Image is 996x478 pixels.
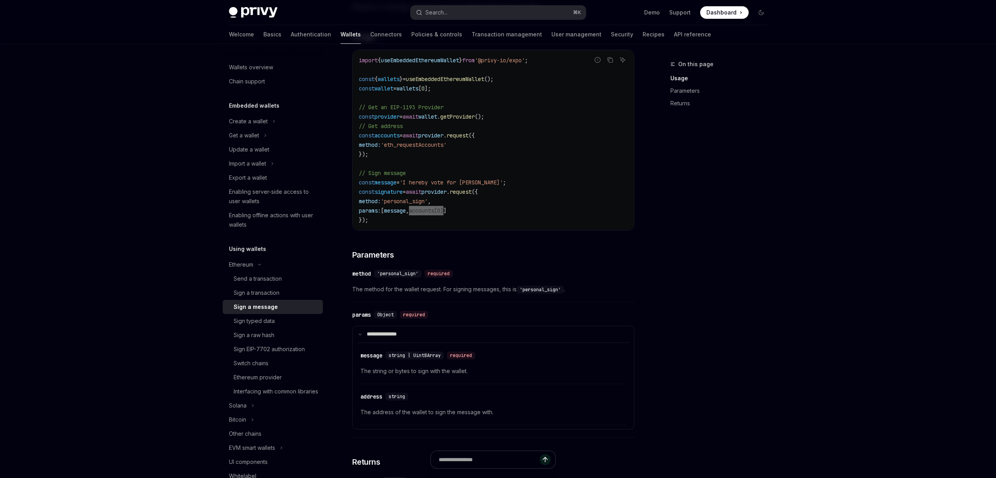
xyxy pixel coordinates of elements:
span: ({ [472,188,478,195]
a: Security [611,25,633,44]
h5: Using wallets [229,244,266,254]
span: . [443,132,447,139]
span: Parameters [352,249,394,260]
button: Ask AI [618,55,628,65]
button: Report incorrect code [593,55,603,65]
span: The address of the wallet to sign the message with. [360,408,626,417]
div: Import a wallet [229,159,266,168]
span: provider [421,188,447,195]
span: . [447,188,450,195]
h5: Embedded wallets [229,101,279,110]
span: Object [377,312,394,318]
span: 0 [437,207,440,214]
span: 'eth_requestAccounts' [381,141,447,148]
a: Enabling offline actions with user wallets [223,208,323,232]
span: = [403,188,406,195]
div: Update a wallet [229,145,269,154]
button: Send message [540,454,551,465]
span: }); [359,151,368,158]
a: Policies & controls [411,25,462,44]
a: Wallets overview [223,60,323,74]
span: [ [418,85,421,92]
span: ({ [468,132,475,139]
a: Welcome [229,25,254,44]
button: Toggle Create a wallet section [223,114,323,128]
button: Open search [411,5,586,20]
div: Create a wallet [229,117,268,126]
span: useEmbeddedEthereumWallet [406,76,484,83]
a: Usage [670,72,774,85]
span: = [400,113,403,120]
span: The string or bytes to sign with the wallet. [360,366,626,376]
div: Get a wallet [229,131,259,140]
span: ⌘ K [573,9,581,16]
a: Authentication [291,25,331,44]
a: Chain support [223,74,323,88]
span: // Sign message [359,170,406,177]
div: Search... [425,8,447,17]
span: = [403,76,406,83]
span: string | Uint8Array [389,352,441,359]
div: message [360,352,382,359]
button: Toggle Ethereum section [223,258,323,272]
div: Chain support [229,77,265,86]
div: method [352,270,371,278]
div: required [425,270,453,278]
span: = [393,85,396,92]
span: ; [525,57,528,64]
div: EVM smart wallets [229,443,275,453]
span: [ [434,207,437,214]
a: Connectors [370,25,402,44]
span: provider [375,113,400,120]
span: { [378,57,381,64]
div: Sign a message [234,302,278,312]
span: '@privy-io/expo' [475,57,525,64]
span: method: [359,198,381,205]
span: wallets [396,85,418,92]
div: Ethereum [229,260,253,269]
div: Export a wallet [229,173,267,182]
a: Sign a transaction [223,286,323,300]
a: Wallets [340,25,361,44]
a: Enabling server-side access to user wallets [223,185,323,208]
a: Interfacing with common libraries [223,384,323,399]
div: Switch chains [234,359,268,368]
span: await [403,113,418,120]
button: Toggle EVM smart wallets section [223,441,323,455]
span: signature [375,188,403,195]
a: Send a transaction [223,272,323,286]
div: Bitcoin [229,415,246,424]
a: Sign EIP-7702 authorization [223,342,323,356]
a: Sign a raw hash [223,328,323,342]
span: const [359,85,375,92]
span: import [359,57,378,64]
a: Export a wallet [223,171,323,185]
a: Returns [670,97,774,110]
span: 'personal_sign' [377,271,418,277]
span: // Get address [359,123,403,130]
button: Toggle Solana section [223,399,323,413]
span: . [437,113,440,120]
a: Basics [263,25,281,44]
a: Parameters [670,85,774,97]
div: Solana [229,401,247,410]
button: Copy the contents from the code block [605,55,615,65]
span: ; [503,179,506,186]
a: Demo [644,9,660,16]
a: Sign a message [223,300,323,314]
span: }); [359,216,368,224]
span: (); [484,76,493,83]
span: 'personal_sign' [381,198,428,205]
div: Enabling offline actions with user wallets [229,211,318,229]
div: required [400,311,428,319]
a: Ethereum provider [223,370,323,384]
a: Recipes [643,25,665,44]
span: const [359,188,375,195]
span: await [403,132,418,139]
span: On this page [678,60,713,69]
span: await [406,188,421,195]
span: request [450,188,472,195]
span: = [396,179,400,186]
div: Wallets overview [229,63,273,72]
div: Other chains [229,429,261,438]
